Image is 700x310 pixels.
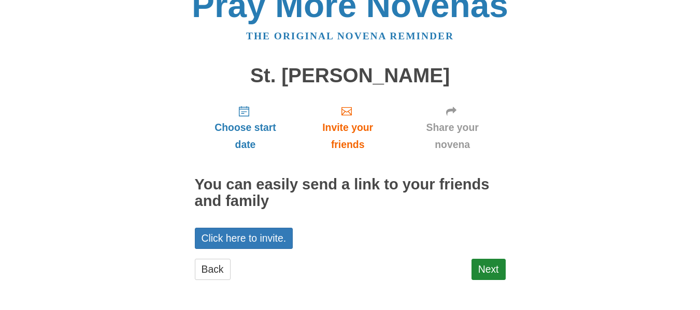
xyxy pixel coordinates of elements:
a: Choose start date [195,97,296,158]
a: Click here to invite. [195,228,293,249]
span: Choose start date [205,119,286,153]
a: The original novena reminder [246,31,454,41]
a: Share your novena [399,97,506,158]
a: Back [195,259,231,280]
h2: You can easily send a link to your friends and family [195,176,506,210]
span: Share your novena [410,119,495,153]
a: Next [472,259,506,280]
a: Invite your friends [296,97,399,158]
span: Invite your friends [306,119,389,153]
h1: St. [PERSON_NAME] [195,65,506,87]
